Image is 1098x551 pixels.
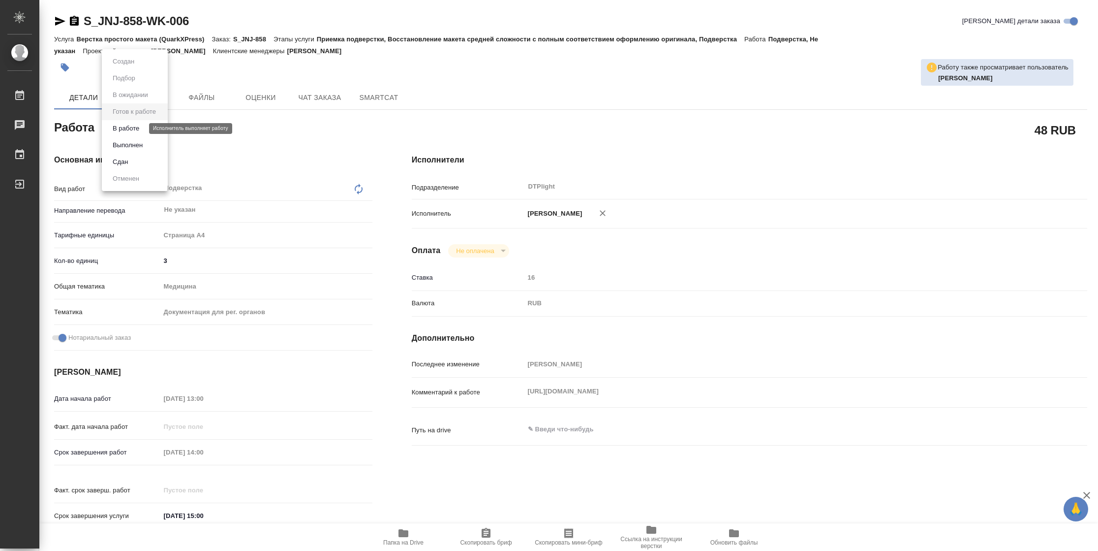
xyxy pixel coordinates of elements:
button: Выполнен [110,140,146,151]
button: Готов к работе [110,106,159,117]
button: В ожидании [110,90,151,100]
button: В работе [110,123,142,134]
button: Сдан [110,157,131,167]
button: Отменен [110,173,142,184]
button: Подбор [110,73,138,84]
button: Создан [110,56,137,67]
